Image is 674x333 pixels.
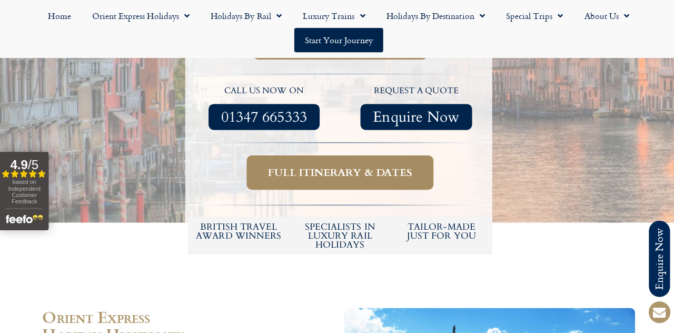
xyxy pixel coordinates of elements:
a: Holidays by Destination [374,5,493,30]
a: Full itinerary & dates [245,156,431,191]
a: 01347 665333 [207,105,318,131]
a: Orient Express Holidays [81,5,199,30]
a: Special Trips [493,5,571,30]
h5: British Travel Award winners [192,223,283,241]
a: Enquire Now [359,105,470,131]
h2: Orient Express [42,308,332,326]
nav: Menu [5,5,669,54]
p: call us now on [192,86,333,100]
a: Home [37,5,81,30]
a: Start your Journey [293,30,381,54]
span: Full itinerary & dates [266,167,410,180]
span: Enquire Now [371,112,457,125]
a: Holidays by Rail [199,5,291,30]
a: About Us [571,5,637,30]
h5: tailor-made just for you [394,223,484,241]
p: request a quote [344,86,485,100]
h6: Specialists in luxury rail holidays [293,223,384,250]
span: 01347 665333 [220,112,305,125]
a: Luxury Trains [291,5,374,30]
